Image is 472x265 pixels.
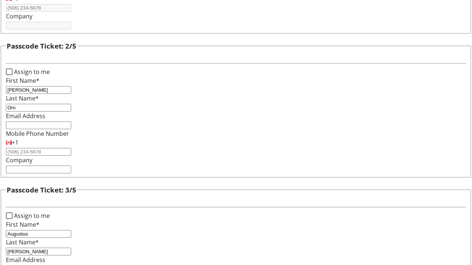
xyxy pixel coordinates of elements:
h3: Passcode Ticket: 3/5 [7,185,76,195]
label: Last Name* [6,94,39,102]
input: (506) 234-5678 [6,148,71,156]
label: Assign to me [13,211,50,220]
label: First Name* [6,77,39,85]
label: Mobile Phone Number [6,130,69,138]
label: Company [6,156,32,164]
label: Assign to me [13,67,50,76]
label: Email Address [6,256,45,264]
label: First Name* [6,220,39,229]
label: Email Address [6,112,45,120]
input: (506) 234-5678 [6,4,71,12]
h3: Passcode Ticket: 2/5 [7,41,76,51]
label: Last Name* [6,238,39,246]
label: Company [6,12,32,20]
